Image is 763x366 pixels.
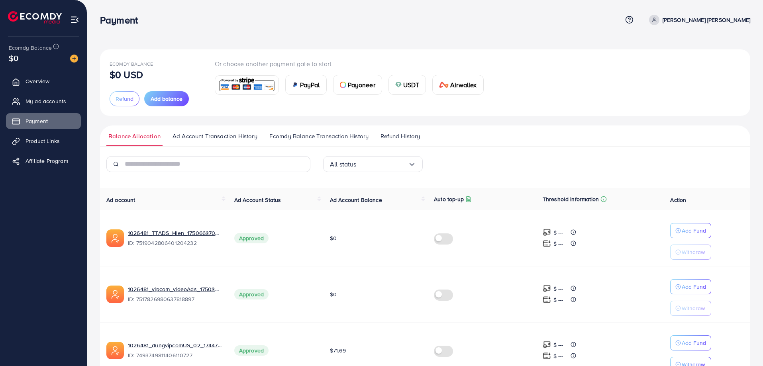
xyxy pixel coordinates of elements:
[670,301,711,316] button: Withdraw
[682,282,706,292] p: Add Fund
[100,14,144,26] h3: Payment
[25,97,66,105] span: My ad accounts
[70,15,79,24] img: menu
[357,158,408,170] input: Search for option
[108,132,161,141] span: Balance Allocation
[128,229,222,247] div: <span class='underline'>1026481_TTADS_Hien_1750663705167</span></br>7519042806401204232
[333,75,382,95] a: cardPayoneer
[128,341,222,349] a: 1026481_dungvipcomUS_02_1744774713900
[670,335,711,350] button: Add Fund
[543,352,551,360] img: top-up amount
[670,223,711,238] button: Add Fund
[25,117,48,125] span: Payment
[330,196,382,204] span: Ad Account Balance
[439,82,449,88] img: card
[8,11,62,23] img: logo
[450,80,477,90] span: Airwallex
[553,351,563,361] p: $ ---
[330,290,337,298] span: $0
[682,247,705,257] p: Withdraw
[553,284,563,294] p: $ ---
[543,194,599,204] p: Threshold information
[128,341,222,360] div: <span class='underline'>1026481_dungvipcomUS_02_1744774713900</span></br>7493749811406110727
[330,234,337,242] span: $0
[116,95,133,103] span: Refund
[234,196,281,204] span: Ad Account Status
[646,15,750,25] a: [PERSON_NAME] [PERSON_NAME]
[9,52,18,64] span: $0
[144,91,189,106] button: Add balance
[173,132,257,141] span: Ad Account Transaction History
[215,75,279,95] a: card
[543,228,551,237] img: top-up amount
[670,196,686,204] span: Action
[663,15,750,25] p: [PERSON_NAME] [PERSON_NAME]
[543,296,551,304] img: top-up amount
[218,76,276,94] img: card
[9,44,52,52] span: Ecomdy Balance
[682,338,706,348] p: Add Fund
[543,284,551,293] img: top-up amount
[434,194,464,204] p: Auto top-up
[106,342,124,359] img: ic-ads-acc.e4c84228.svg
[330,346,346,354] span: $71.69
[128,239,222,247] span: ID: 7519042806401204232
[6,113,81,129] a: Payment
[330,158,357,170] span: All status
[670,245,711,260] button: Withdraw
[395,82,402,88] img: card
[300,80,320,90] span: PayPal
[403,80,420,90] span: USDT
[388,75,426,95] a: cardUSDT
[285,75,327,95] a: cardPayPal
[348,80,375,90] span: Payoneer
[234,345,269,356] span: Approved
[543,239,551,248] img: top-up amount
[340,82,346,88] img: card
[128,351,222,359] span: ID: 7493749811406110727
[25,77,49,85] span: Overview
[292,82,298,88] img: card
[70,55,78,63] img: image
[234,289,269,299] span: Approved
[25,157,68,165] span: Affiliate Program
[553,228,563,237] p: $ ---
[106,229,124,247] img: ic-ads-acc.e4c84228.svg
[323,156,423,172] div: Search for option
[553,340,563,350] p: $ ---
[381,132,420,141] span: Refund History
[682,226,706,235] p: Add Fund
[128,229,222,237] a: 1026481_TTADS_Hien_1750663705167
[128,295,222,303] span: ID: 7517826980637818897
[151,95,182,103] span: Add balance
[110,70,143,79] p: $0 USD
[6,73,81,89] a: Overview
[6,93,81,109] a: My ad accounts
[128,285,222,293] a: 1026481_vipcom_videoAds_1750380509111
[729,330,757,360] iframe: Chat
[128,285,222,303] div: <span class='underline'>1026481_vipcom_videoAds_1750380509111</span></br>7517826980637818897
[234,233,269,243] span: Approved
[553,239,563,249] p: $ ---
[110,91,139,106] button: Refund
[269,132,369,141] span: Ecomdy Balance Transaction History
[553,295,563,305] p: $ ---
[110,61,153,67] span: Ecomdy Balance
[670,279,711,294] button: Add Fund
[6,153,81,169] a: Affiliate Program
[25,137,60,145] span: Product Links
[6,133,81,149] a: Product Links
[432,75,483,95] a: cardAirwallex
[543,341,551,349] img: top-up amount
[682,303,705,313] p: Withdraw
[106,286,124,303] img: ic-ads-acc.e4c84228.svg
[106,196,135,204] span: Ad account
[215,59,490,69] p: Or choose another payment gate to start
